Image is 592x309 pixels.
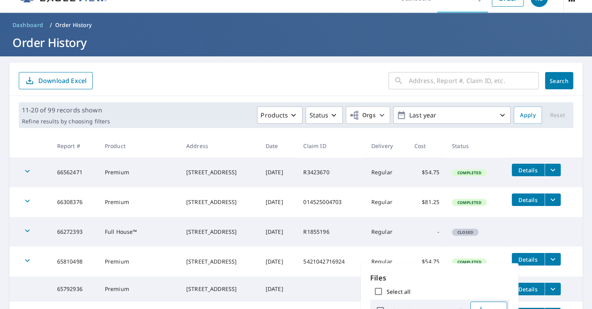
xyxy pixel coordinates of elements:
th: Status [446,134,506,157]
td: [DATE] [259,276,297,302]
td: Regular [365,217,408,247]
p: Status [309,110,328,120]
td: Premium [99,157,180,187]
a: Dashboard [9,19,47,31]
td: - [408,217,446,247]
span: Details [516,256,540,263]
p: Refine results by choosing filters [22,118,110,125]
td: 66272393 [51,217,99,247]
th: Cost [408,134,446,157]
td: Regular [365,247,408,276]
nav: breadcrumb [9,19,583,31]
p: Products [261,110,288,120]
td: 65810498 [51,247,99,276]
button: Download Excel [19,72,93,89]
button: detailsBtn-66562471 [512,164,545,176]
td: 65792936 [51,276,99,302]
span: Details [516,166,540,174]
th: Date [259,134,297,157]
td: R3423670 [297,157,365,187]
span: Details [516,196,540,204]
p: Last year [406,108,498,122]
button: Search [545,72,573,89]
td: 014525004703 [297,187,365,217]
th: Report # [51,134,99,157]
button: Orgs [346,107,390,124]
td: [DATE] [259,187,297,217]
span: Details [516,286,540,293]
button: filesDropdownBtn-66562471 [545,164,561,176]
button: filesDropdownBtn-65792936 [545,283,561,295]
td: 66308376 [51,187,99,217]
th: Address [180,134,259,157]
p: Files [370,273,509,283]
p: Download Excel [38,76,86,85]
span: Orgs [349,110,376,120]
div: [STREET_ADDRESS] [186,258,253,266]
button: Status [306,107,343,124]
button: Products [257,107,302,124]
td: Full House™ [99,217,180,247]
td: R1855196 [297,217,365,247]
td: Premium [99,187,180,217]
span: Dashboard [13,21,43,29]
span: Search [551,77,567,85]
div: [STREET_ADDRESS] [186,198,253,206]
div: [STREET_ADDRESS] [186,228,253,236]
input: Address, Report #, Claim ID, etc. [409,70,539,92]
td: Regular [365,157,408,187]
button: detailsBtn-65792936 [512,283,545,295]
button: detailsBtn-66308376 [512,193,545,206]
td: [DATE] [259,247,297,276]
p: 11-20 of 99 records shown [22,105,110,115]
span: Closed [453,229,478,235]
td: [DATE] [259,157,297,187]
td: Premium [99,247,180,276]
button: detailsBtn-65810498 [512,253,545,266]
div: [STREET_ADDRESS] [186,168,253,176]
td: 5421042716924 [297,247,365,276]
td: $54.75 [408,157,446,187]
li: / [50,20,52,30]
button: Last year [393,107,511,124]
th: Product [99,134,180,157]
span: Completed [453,170,486,175]
label: Select all [387,288,410,295]
h1: Order History [9,34,583,51]
span: Completed [453,200,486,205]
p: Order History [55,21,92,29]
span: Completed [453,259,486,265]
td: Premium [99,276,180,302]
span: Apply [520,110,536,120]
button: filesDropdownBtn-66308376 [545,193,561,206]
button: filesDropdownBtn-65810498 [545,253,561,266]
td: Regular [365,187,408,217]
th: Claim ID [297,134,365,157]
div: [STREET_ADDRESS] [186,285,253,293]
td: $54.75 [408,247,446,276]
td: [DATE] [259,217,297,247]
td: $81.25 [408,187,446,217]
button: Apply [514,107,542,124]
th: Delivery [365,134,408,157]
td: 66562471 [51,157,99,187]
